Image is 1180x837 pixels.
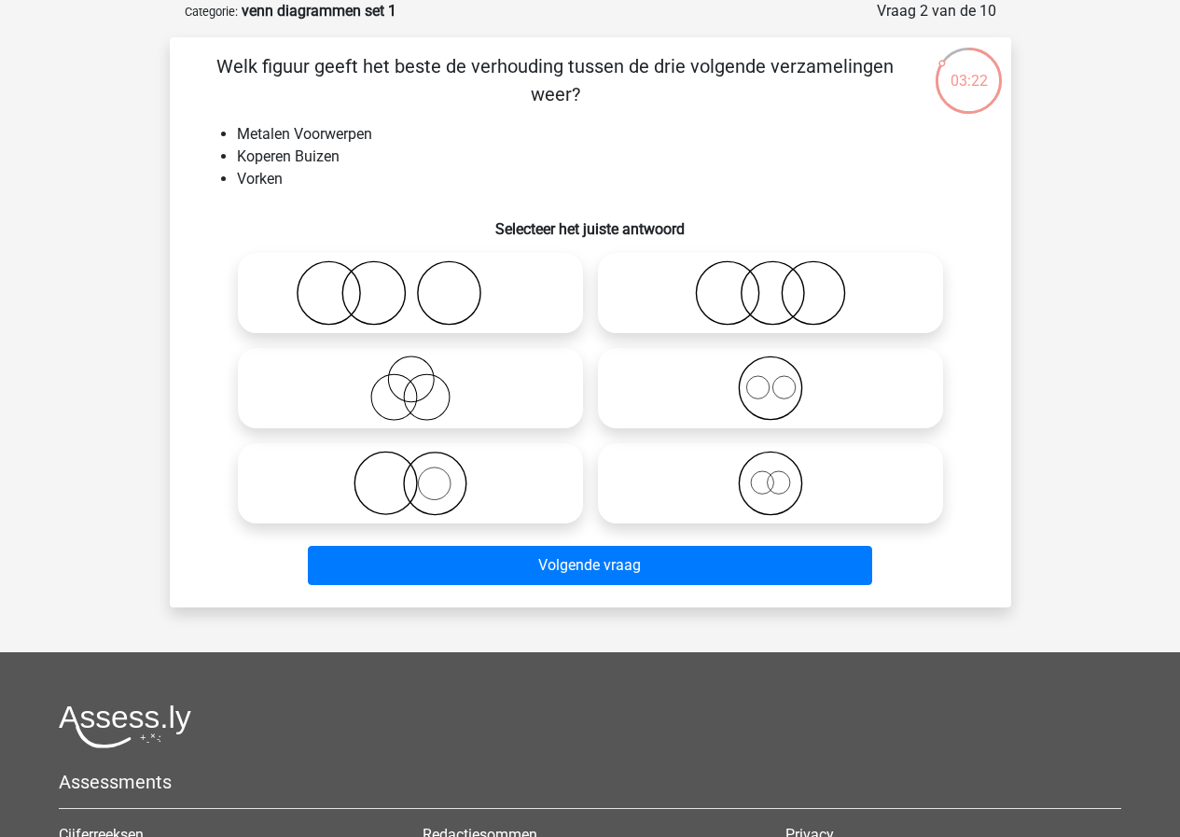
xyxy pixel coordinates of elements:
[237,168,981,190] li: Vorken
[237,146,981,168] li: Koperen Buizen
[185,5,238,19] small: Categorie:
[237,123,981,146] li: Metalen Voorwerpen
[308,546,872,585] button: Volgende vraag
[242,2,396,20] strong: venn diagrammen set 1
[59,771,1121,793] h5: Assessments
[200,52,911,108] p: Welk figuur geeft het beste de verhouding tussen de drie volgende verzamelingen weer?
[200,205,981,238] h6: Selecteer het juiste antwoord
[59,704,191,748] img: Assessly logo
[934,46,1004,92] div: 03:22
